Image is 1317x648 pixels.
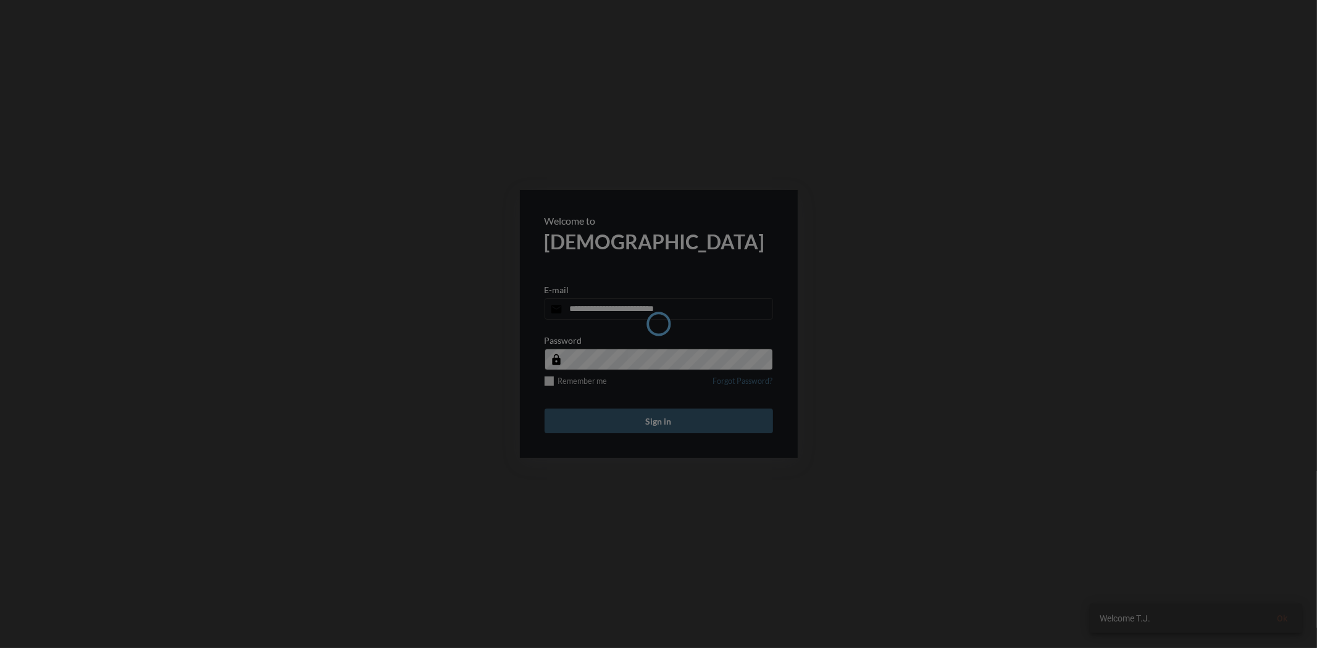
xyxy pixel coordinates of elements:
[545,376,608,386] label: Remember me
[545,285,569,295] p: E-mail
[545,215,773,226] p: Welcome to
[545,230,773,254] h2: [DEMOGRAPHIC_DATA]
[545,409,773,433] button: Sign in
[545,335,582,346] p: Password
[713,376,773,393] a: Forgot Password?
[1277,613,1287,623] span: Ok
[1100,612,1150,625] span: Welcome T.J.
